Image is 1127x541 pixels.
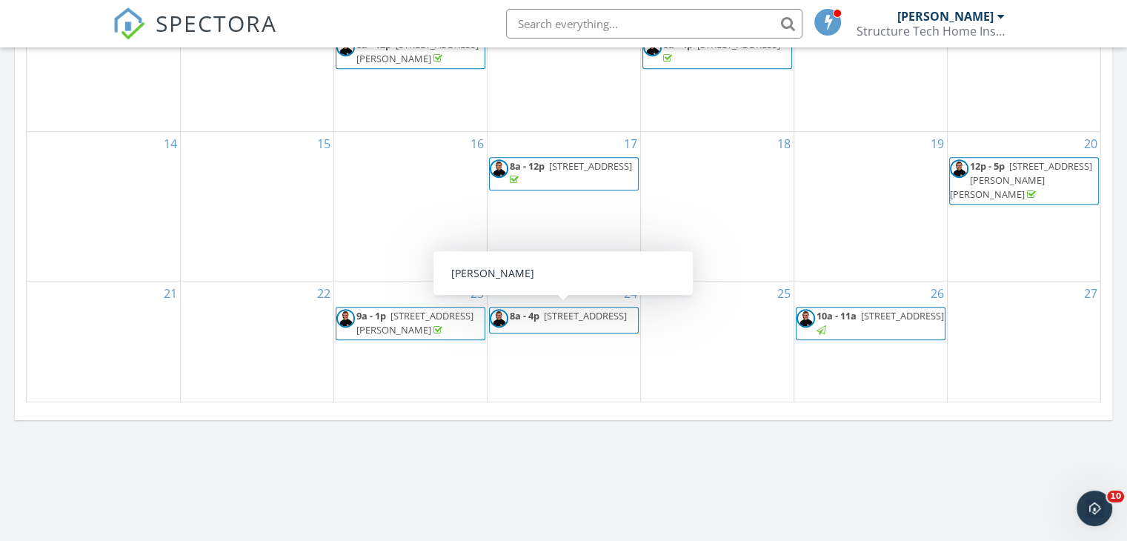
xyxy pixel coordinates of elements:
[663,38,693,51] span: 8a - 4p
[950,159,968,178] img: profile_pic.jpg
[333,10,487,131] td: Go to September 9, 2025
[490,159,508,178] img: profile_pic.jpg
[640,131,794,281] td: Go to September 18, 2025
[156,7,277,39] span: SPECTORA
[621,282,640,305] a: Go to September 24, 2025
[506,9,802,39] input: Search everything...
[794,10,947,131] td: Go to September 12, 2025
[490,309,508,328] img: profile_pic.jpg
[487,131,640,281] td: Go to September 17, 2025
[489,157,639,190] a: 8a - 12p [STREET_ADDRESS]
[336,309,355,328] img: profile_pic.jpg
[947,10,1100,131] td: Go to September 13, 2025
[27,131,180,281] td: Go to September 14, 2025
[161,132,180,156] a: Go to September 14, 2025
[1107,491,1124,502] span: 10
[161,282,180,305] a: Go to September 21, 2025
[621,132,640,156] a: Go to September 17, 2025
[487,282,640,402] td: Go to September 24, 2025
[487,10,640,131] td: Go to September 10, 2025
[113,20,277,51] a: SPECTORA
[356,309,473,336] span: [STREET_ADDRESS][PERSON_NAME]
[510,159,632,187] a: 8a - 12p [STREET_ADDRESS]
[928,282,947,305] a: Go to September 26, 2025
[180,131,333,281] td: Go to September 15, 2025
[897,9,994,24] div: [PERSON_NAME]
[947,282,1100,402] td: Go to September 27, 2025
[510,309,539,322] span: 8a - 4p
[774,132,794,156] a: Go to September 18, 2025
[510,309,629,322] a: 8a - 4p [STREET_ADDRESS]
[27,282,180,402] td: Go to September 21, 2025
[356,38,479,65] span: [STREET_ADDRESS][PERSON_NAME]
[356,309,473,336] a: 9a - 1p [STREET_ADDRESS][PERSON_NAME]
[817,309,944,336] a: 10a - 11a [STREET_ADDRESS]
[333,131,487,281] td: Go to September 16, 2025
[970,159,1005,173] span: 12p - 5p
[794,131,947,281] td: Go to September 19, 2025
[314,282,333,305] a: Go to September 22, 2025
[663,38,780,65] a: 8a - 4p [STREET_ADDRESS]
[796,307,945,340] a: 10a - 11a [STREET_ADDRESS]
[549,159,632,173] span: [STREET_ADDRESS]
[1081,282,1100,305] a: Go to September 27, 2025
[857,24,1005,39] div: Structure Tech Home Inspections
[947,131,1100,281] td: Go to September 20, 2025
[356,38,391,51] span: 8a - 12p
[113,7,145,40] img: The Best Home Inspection Software - Spectora
[794,282,947,402] td: Go to September 26, 2025
[333,282,487,402] td: Go to September 23, 2025
[1081,132,1100,156] a: Go to September 20, 2025
[180,10,333,131] td: Go to September 8, 2025
[314,132,333,156] a: Go to September 15, 2025
[544,309,627,322] span: [STREET_ADDRESS]
[489,307,639,333] a: 8a - 4p [STREET_ADDRESS]
[950,159,1092,201] span: [STREET_ADDRESS][PERSON_NAME][PERSON_NAME]
[336,36,485,69] a: 8a - 12p [STREET_ADDRESS][PERSON_NAME]
[356,309,386,322] span: 9a - 1p
[697,38,780,51] span: [STREET_ADDRESS]
[797,309,815,328] img: profile_pic.jpg
[861,309,944,322] span: [STREET_ADDRESS]
[817,309,857,322] span: 10a - 11a
[468,282,487,305] a: Go to September 23, 2025
[510,159,545,173] span: 8a - 12p
[640,10,794,131] td: Go to September 11, 2025
[950,159,1092,201] a: 12p - 5p [STREET_ADDRESS][PERSON_NAME][PERSON_NAME]
[949,157,1100,205] a: 12p - 5p [STREET_ADDRESS][PERSON_NAME][PERSON_NAME]
[928,132,947,156] a: Go to September 19, 2025
[356,38,479,65] a: 8a - 12p [STREET_ADDRESS][PERSON_NAME]
[468,132,487,156] a: Go to September 16, 2025
[27,10,180,131] td: Go to September 7, 2025
[336,307,485,340] a: 9a - 1p [STREET_ADDRESS][PERSON_NAME]
[774,282,794,305] a: Go to September 25, 2025
[642,36,792,69] a: 8a - 4p [STREET_ADDRESS]
[1077,491,1112,526] iframe: Intercom live chat
[640,282,794,402] td: Go to September 25, 2025
[180,282,333,402] td: Go to September 22, 2025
